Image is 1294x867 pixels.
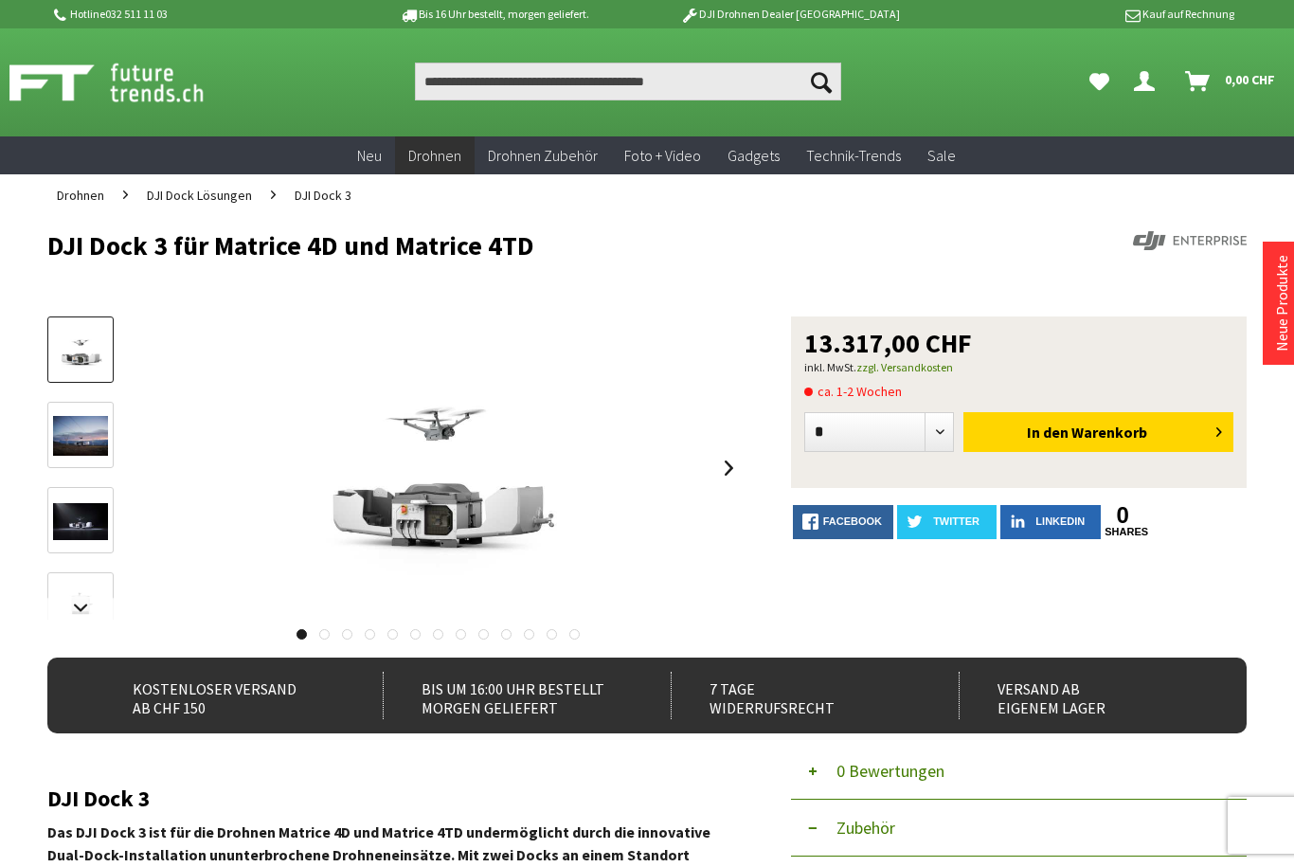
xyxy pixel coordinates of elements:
[1035,515,1085,527] span: LinkedIn
[9,59,245,106] img: Shop Futuretrends - zur Startseite wechseln
[415,63,840,100] input: Produkt, Marke, Kategorie, EAN, Artikelnummer…
[295,187,351,204] span: DJI Dock 3
[791,800,1247,857] button: Zubehör
[671,672,925,719] div: 7 Tage Widerrufsrecht
[856,360,953,374] a: zzgl. Versandkosten
[383,672,637,719] div: Bis um 16:00 Uhr bestellt Morgen geliefert
[1225,64,1275,95] span: 0,00 CHF
[357,146,382,165] span: Neu
[714,136,793,175] a: Gadgets
[344,136,395,175] a: Neu
[488,146,598,165] span: Drohnen Zubehör
[346,3,641,26] p: Bis 16 Uhr bestellt, morgen geliefert.
[959,672,1213,719] div: Versand ab eigenem Lager
[897,505,997,539] a: twitter
[50,3,346,26] p: Hotline
[105,7,168,21] a: 032 511 11 03
[147,187,252,204] span: DJI Dock Lösungen
[938,3,1233,26] p: Kauf auf Rechnung
[408,146,461,165] span: Drohnen
[1071,423,1147,442] span: Warenkorb
[137,174,261,216] a: DJI Dock Lösungen
[1105,505,1141,526] a: 0
[1133,231,1247,250] img: DJI Enterprise
[933,515,979,527] span: twitter
[642,3,938,26] p: DJI Drohnen Dealer [GEOGRAPHIC_DATA]
[53,323,108,378] img: Vorschau: DJI Dock 3 für Matrice 4D und Matrice 4TD
[624,146,701,165] span: Foto + Video
[47,786,743,811] h2: DJI Dock 3
[1177,63,1285,100] a: Warenkorb
[1105,526,1141,538] a: shares
[95,672,349,719] div: Kostenloser Versand ab CHF 150
[914,136,969,175] a: Sale
[1000,505,1101,539] a: LinkedIn
[791,743,1247,800] button: 0 Bewertungen
[57,187,104,204] span: Drohnen
[963,412,1233,452] button: In den Warenkorb
[286,316,589,620] img: DJI Dock 3 für Matrice 4D und Matrice 4TD
[1126,63,1170,100] a: Dein Konto
[1272,255,1291,352] a: Neue Produkte
[804,356,1233,379] p: inkl. MwSt.
[804,380,902,403] span: ca. 1-2 Wochen
[1080,63,1119,100] a: Meine Favoriten
[611,136,714,175] a: Foto + Video
[1027,423,1069,442] span: In den
[285,174,361,216] a: DJI Dock 3
[804,330,972,356] span: 13.317,00 CHF
[801,63,841,100] button: Suchen
[47,174,114,216] a: Drohnen
[728,146,780,165] span: Gadgets
[793,136,914,175] a: Technik-Trends
[927,146,956,165] span: Sale
[793,505,893,539] a: facebook
[475,136,611,175] a: Drohnen Zubehör
[395,136,475,175] a: Drohnen
[47,822,492,841] strong: Das DJI Dock 3 ist für die Drohnen Matrice 4D und Matrice 4TD und
[823,515,882,527] span: facebook
[806,146,901,165] span: Technik-Trends
[47,231,1007,260] h1: DJI Dock 3 für Matrice 4D und Matrice 4TD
